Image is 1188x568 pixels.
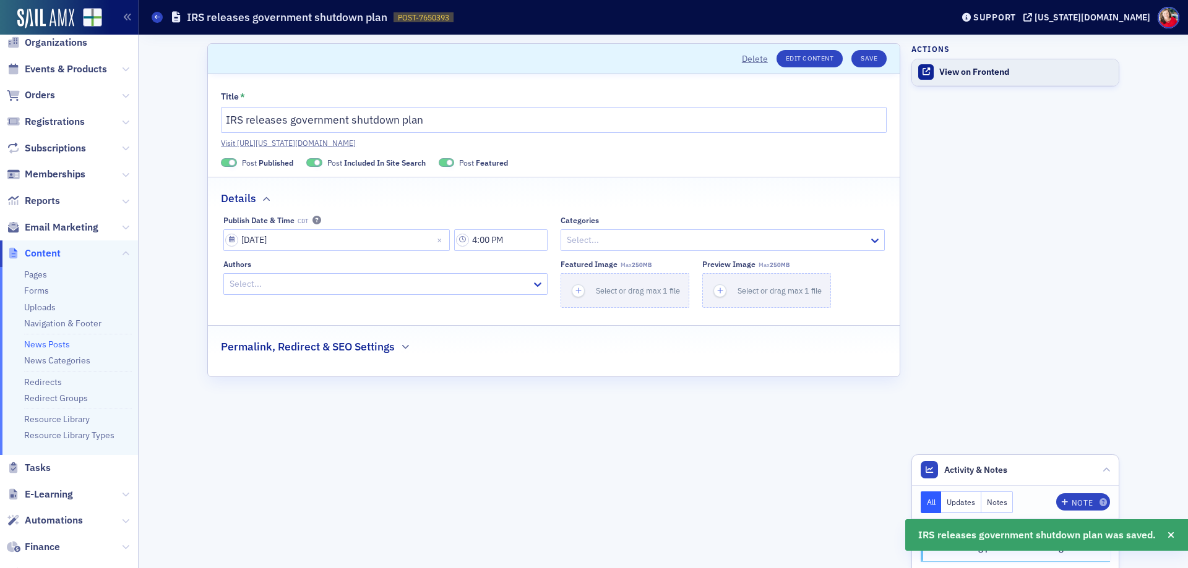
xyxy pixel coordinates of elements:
[632,261,652,269] span: 250MB
[24,285,49,296] a: Forms
[221,137,887,148] a: Visit [URL][US_STATE][DOMAIN_NAME]
[25,167,85,181] span: Memberships
[7,488,73,501] a: E-Learning
[242,157,293,168] span: Post
[24,355,90,366] a: News Categories
[921,491,942,513] button: All
[759,261,790,269] span: Max
[1056,493,1110,511] button: Note
[298,218,308,225] span: CDT
[973,12,1016,23] div: Support
[777,50,843,67] a: Edit Content
[25,540,60,554] span: Finance
[259,158,293,167] span: Published
[454,229,548,251] input: 00:00 AM
[476,158,508,167] span: Featured
[25,62,107,76] span: Events & Products
[25,194,60,208] span: Reports
[223,229,450,251] input: MM/DD/YYYY
[223,260,251,269] div: Authors
[439,158,455,167] span: Featured
[939,67,1113,78] div: View on Frontend
[24,376,62,388] a: Redirects
[7,88,55,102] a: Orders
[25,221,98,234] span: Email Marketing
[24,430,114,441] a: Resource Library Types
[7,142,86,155] a: Subscriptions
[1023,13,1155,22] button: [US_STATE][DOMAIN_NAME]
[25,461,51,475] span: Tasks
[187,10,387,25] h1: IRS releases government shutdown plan
[944,464,1007,477] span: Activity & Notes
[306,158,322,167] span: Included In Site Search
[459,157,508,168] span: Post
[25,488,73,501] span: E-Learning
[25,88,55,102] span: Orders
[25,514,83,527] span: Automations
[344,158,426,167] span: Included In Site Search
[221,339,395,355] h2: Permalink, Redirect & SEO Settings
[25,142,86,155] span: Subscriptions
[596,286,680,295] span: Select or drag max 1 file
[7,514,83,527] a: Automations
[7,62,107,76] a: Events & Products
[24,318,101,329] a: Navigation & Footer
[1158,7,1179,28] span: Profile
[7,194,60,208] a: Reports
[25,247,61,260] span: Content
[327,157,426,168] span: Post
[83,8,102,27] img: SailAMX
[223,216,295,225] div: Publish Date & Time
[24,339,70,350] a: News Posts
[433,229,450,251] button: Close
[17,9,74,28] img: SailAMX
[7,221,98,234] a: Email Marketing
[981,491,1014,513] button: Notes
[398,12,449,23] span: POST-7650393
[742,53,768,66] button: Delete
[7,461,51,475] a: Tasks
[240,92,245,101] abbr: This field is required
[221,91,239,103] div: Title
[702,260,755,269] div: Preview image
[7,247,61,260] a: Content
[74,8,102,29] a: View Homepage
[770,261,790,269] span: 250MB
[738,286,822,295] span: Select or drag max 1 file
[221,190,256,206] h2: Details
[24,302,56,313] a: Uploads
[621,261,652,269] span: Max
[911,43,950,54] h4: Actions
[7,115,85,129] a: Registrations
[702,273,831,308] button: Select or drag max 1 file
[1035,12,1150,23] div: [US_STATE][DOMAIN_NAME]
[24,413,90,425] a: Resource Library
[561,216,599,225] div: Categories
[25,115,85,129] span: Registrations
[7,36,87,49] a: Organizations
[7,540,60,554] a: Finance
[221,158,237,167] span: Published
[918,528,1156,543] span: IRS releases government shutdown plan was saved.
[1072,499,1093,506] div: Note
[24,269,47,280] a: Pages
[561,260,618,269] div: Featured Image
[24,392,88,404] a: Redirect Groups
[941,491,981,513] button: Updates
[7,167,85,181] a: Memberships
[561,273,689,308] button: Select or drag max 1 file
[25,36,87,49] span: Organizations
[851,50,887,67] button: Save
[912,59,1119,85] a: View on Frontend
